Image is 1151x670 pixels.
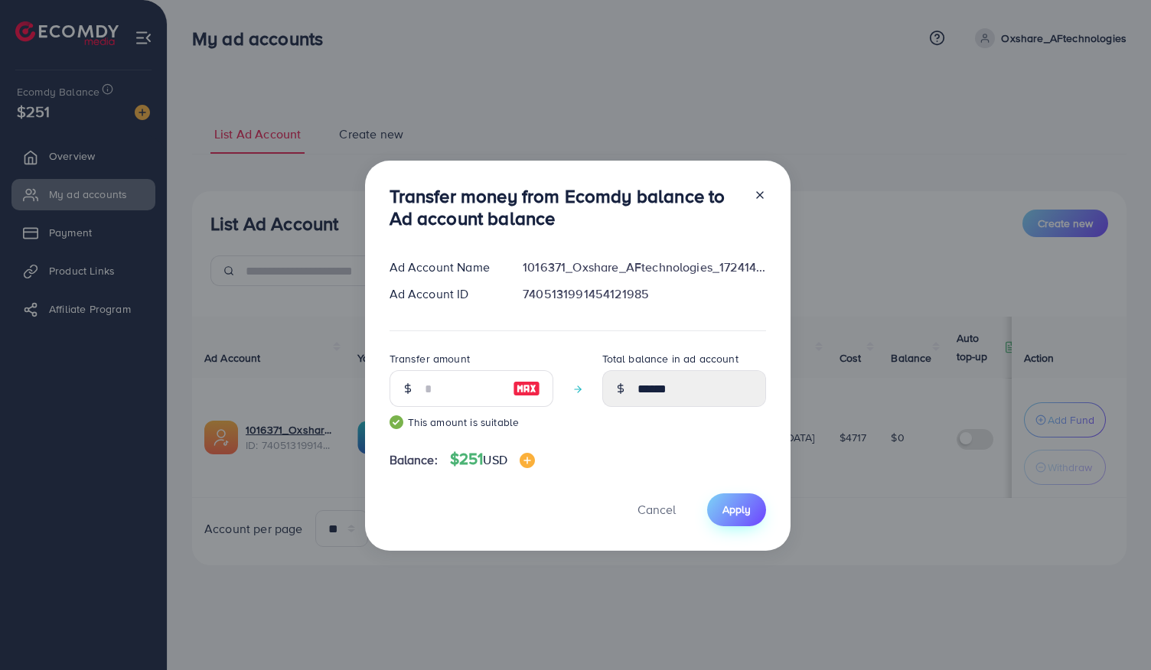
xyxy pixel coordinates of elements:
h4: $251 [450,450,535,469]
label: Transfer amount [390,351,470,366]
div: 7405131991454121985 [510,285,778,303]
label: Total balance in ad account [602,351,739,366]
iframe: Chat [1086,601,1140,659]
h3: Transfer money from Ecomdy balance to Ad account balance [390,185,742,229]
button: Apply [707,493,766,526]
button: Cancel [618,493,695,526]
small: This amount is suitable [390,415,553,430]
div: Ad Account Name [377,259,511,276]
div: 1016371_Oxshare_AFtechnologies_1724141662485 [510,259,778,276]
div: Ad Account ID [377,285,511,303]
img: image [520,453,535,468]
span: Apply [722,502,751,517]
span: Cancel [637,501,676,518]
img: guide [390,415,403,429]
span: USD [483,451,507,468]
img: image [513,379,540,398]
span: Balance: [390,451,438,469]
